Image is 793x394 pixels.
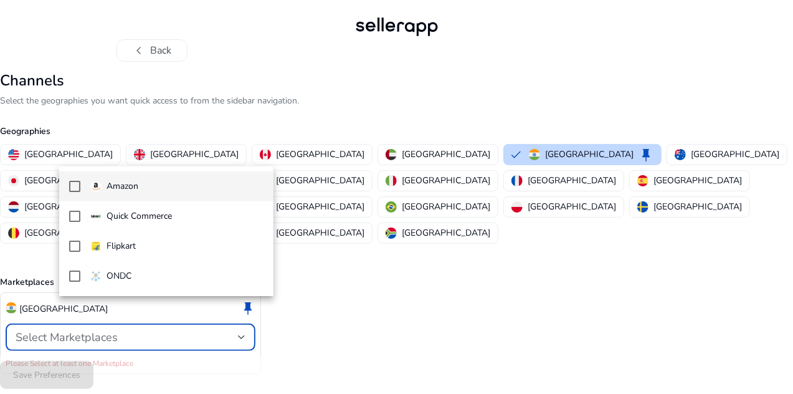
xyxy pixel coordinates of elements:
[107,180,138,193] p: Amazon
[107,269,131,283] p: ONDC
[107,239,136,253] p: Flipkart
[90,271,102,282] img: ondc-sm.webp
[90,241,102,252] img: flipkart.svg
[90,181,102,192] img: amazon.svg
[107,209,172,223] p: Quick Commerce
[90,211,102,222] img: quick-commerce.gif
